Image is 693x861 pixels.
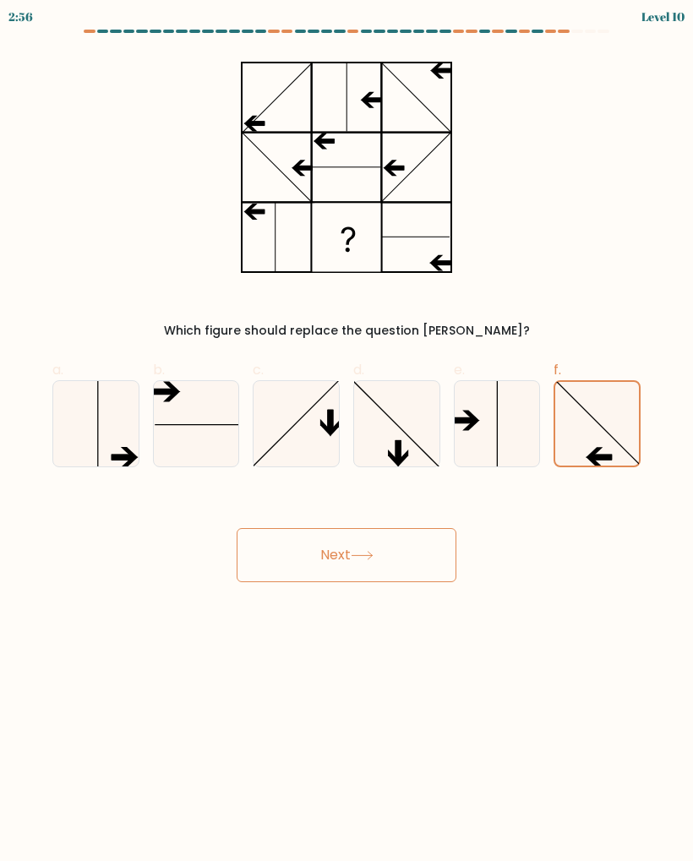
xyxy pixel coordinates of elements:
[52,360,63,379] span: a.
[153,360,165,379] span: b.
[554,360,561,379] span: f.
[237,528,456,582] button: Next
[353,360,364,379] span: d.
[8,8,33,25] div: 2:56
[63,322,630,340] div: Which figure should replace the question [PERSON_NAME]?
[253,360,264,379] span: c.
[454,360,465,379] span: e.
[641,8,685,25] div: Level 10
